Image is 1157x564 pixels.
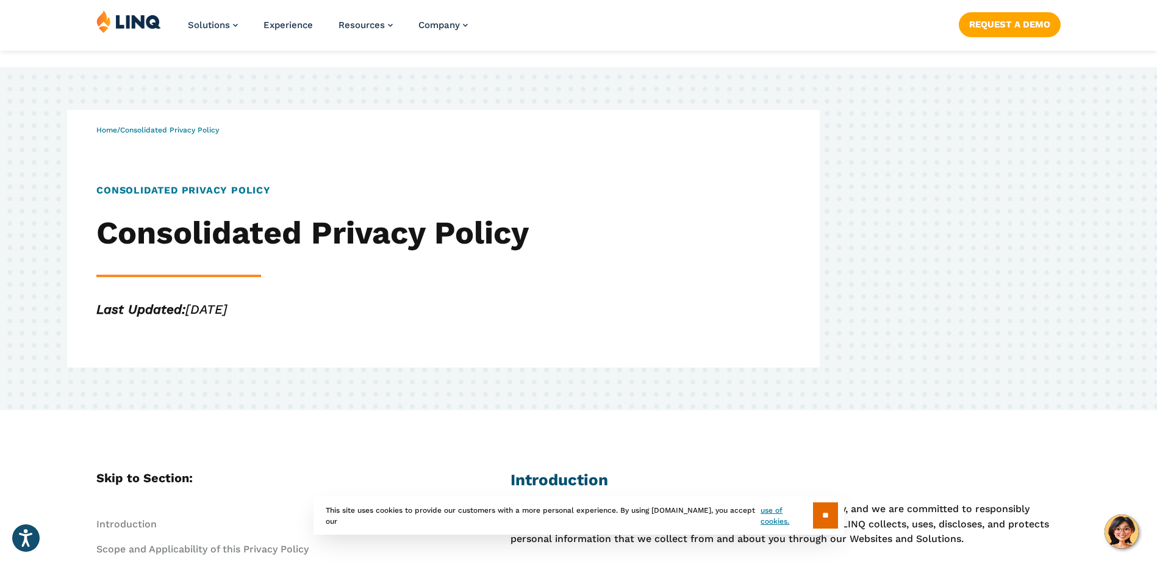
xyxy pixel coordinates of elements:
[418,20,468,31] a: Company
[96,10,161,33] img: LINQ | K‑12 Software
[96,215,542,251] h2: Consolidated Privacy Policy
[1105,515,1139,549] button: Hello, have a question? Let’s chat.
[761,505,812,527] a: use of cookies.
[313,496,844,535] div: This site uses cookies to provide our customers with a more personal experience. By using [DOMAIN...
[188,10,468,50] nav: Primary Navigation
[959,12,1061,37] a: Request a Demo
[96,183,542,198] h1: Consolidated Privacy Policy
[120,126,219,134] span: Consolidated Privacy Policy
[188,20,230,31] span: Solutions
[96,126,219,134] span: /
[263,20,313,31] a: Experience
[96,302,227,317] em: [DATE]
[339,20,393,31] a: Resources
[418,20,460,31] span: Company
[959,10,1061,37] nav: Button Navigation
[510,469,1061,491] h2: Introduction
[339,20,385,31] span: Resources
[188,20,238,31] a: Solutions
[96,469,428,487] h5: Skip to Section:
[96,126,117,134] a: Home
[96,302,185,317] strong: Last Updated:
